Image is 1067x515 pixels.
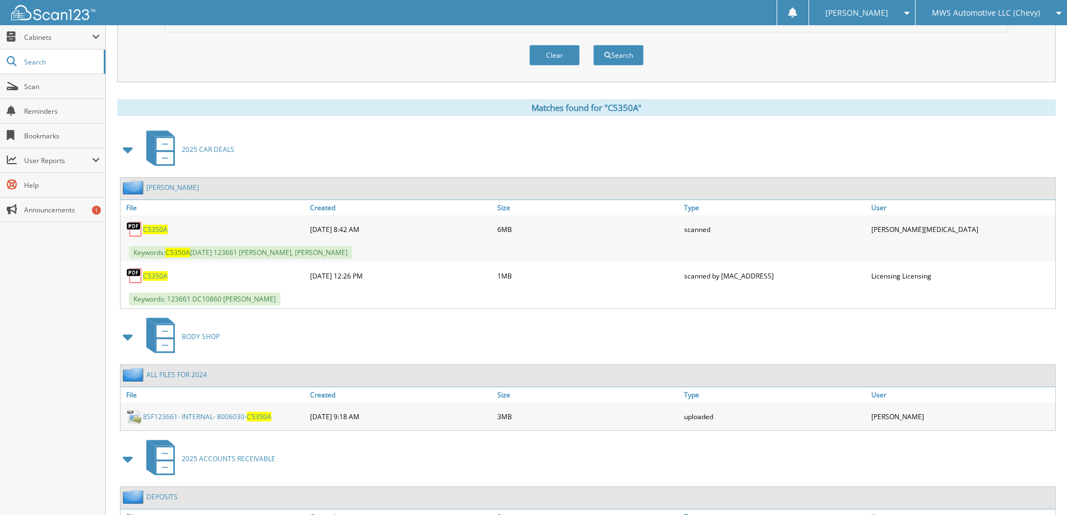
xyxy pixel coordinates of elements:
span: User Reports [24,156,92,165]
div: Matches found for "C5350A" [117,99,1056,116]
div: 3MB [495,405,681,428]
div: [PERSON_NAME] [869,405,1055,428]
a: File [121,200,307,215]
span: Cabinets [24,33,92,42]
button: Clear [529,45,580,66]
span: BODY SHOP [182,332,220,341]
span: 2025 ACCOUNTS RECEIVABLE [182,454,275,463]
img: scan123-logo-white.svg [11,5,95,20]
img: PDF.png [126,267,143,284]
img: folder2.png [123,490,146,504]
span: MWS Automotive LLC (Chevy) [932,10,1040,16]
span: Reminders [24,106,100,116]
a: C5350A [143,225,168,234]
div: Licensing Licensing [869,265,1055,287]
img: folder2.png [123,368,146,382]
a: Created [307,200,494,215]
div: [DATE] 9:18 AM [307,405,494,428]
iframe: Chat Widget [1011,461,1067,515]
a: User [869,200,1055,215]
span: Help [24,180,100,190]
a: 2025 ACCOUNTS RECEIVABLE [140,437,275,481]
span: Search [24,57,98,67]
a: Type [681,387,868,402]
span: Scan [24,82,100,91]
a: Created [307,387,494,402]
div: [DATE] 8:42 AM [307,218,494,240]
span: Keywords: [DATE] 123661 [PERSON_NAME], [PERSON_NAME] [129,246,352,259]
img: PDF.png [126,221,143,238]
a: Size [495,387,681,402]
span: Keywords: 123661 DC10860 [PERSON_NAME] [129,293,280,305]
a: C5350A [143,271,168,281]
a: Type [681,200,868,215]
div: 1MB [495,265,681,287]
a: ALL FILES FOR 2024 [146,370,207,379]
a: User [869,387,1055,402]
div: 1 [92,206,101,215]
div: uploaded [681,405,868,428]
span: Announcements [24,205,100,215]
div: scanned by [MAC_ADDRESS] [681,265,868,287]
span: C5350A [247,412,271,421]
a: Size [495,200,681,215]
a: [PERSON_NAME] [146,183,199,192]
div: [DATE] 12:26 PM [307,265,494,287]
a: 8SF123661- INTERNAL- 8006030-C5350A [143,412,271,421]
span: 2025 CAR DEALS [182,145,234,154]
a: 2025 CAR DEALS [140,127,234,171]
img: folder2.png [123,180,146,194]
a: BODY SHOP [140,314,220,359]
span: C5350A [165,248,190,257]
img: TIFF.png [126,408,143,425]
button: Search [593,45,644,66]
div: [PERSON_NAME][MEDICAL_DATA] [869,218,1055,240]
div: scanned [681,218,868,240]
div: 6MB [495,218,681,240]
span: Bookmarks [24,131,100,141]
a: File [121,387,307,402]
span: [PERSON_NAME] [825,10,888,16]
a: DEPOSITS [146,492,178,502]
